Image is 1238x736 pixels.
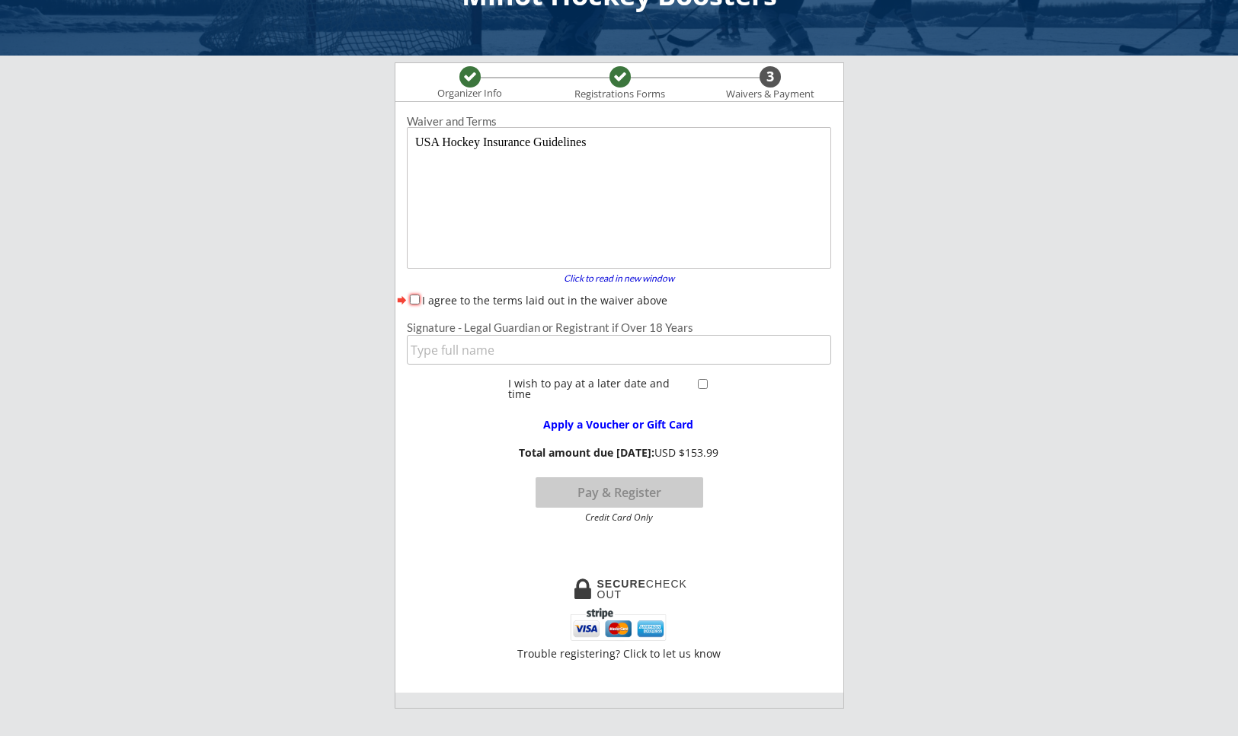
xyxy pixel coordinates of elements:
[407,116,831,127] div: Waiver and Terms
[519,445,654,460] strong: Total amount due [DATE]:
[597,578,688,600] div: CHECKOUT
[597,578,646,590] strong: SECURE
[760,69,781,85] div: 3
[520,419,717,430] div: Apply a Voucher or Gift Card
[395,292,408,307] button: forward
[555,274,684,286] a: Click to read in new window
[542,513,696,522] div: Credit Card Only
[428,88,512,100] div: Organizer Info
[517,648,722,659] div: Trouble registering? Click to let us know
[568,88,673,100] div: Registrations Forms
[407,335,831,365] input: Type full name
[718,88,823,100] div: Waivers & Payment
[422,293,667,307] label: I agree to the terms laid out in the waiver above
[514,447,724,460] div: USD $153.99
[508,378,693,400] div: I wish to pay at a later date and time
[555,274,684,283] div: Click to read in new window
[407,322,831,333] div: Signature - Legal Guardian or Registrant if Over 18 Years
[6,6,418,135] body: USA Hockey Insurance Guidelines
[536,477,703,508] button: Pay & Register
